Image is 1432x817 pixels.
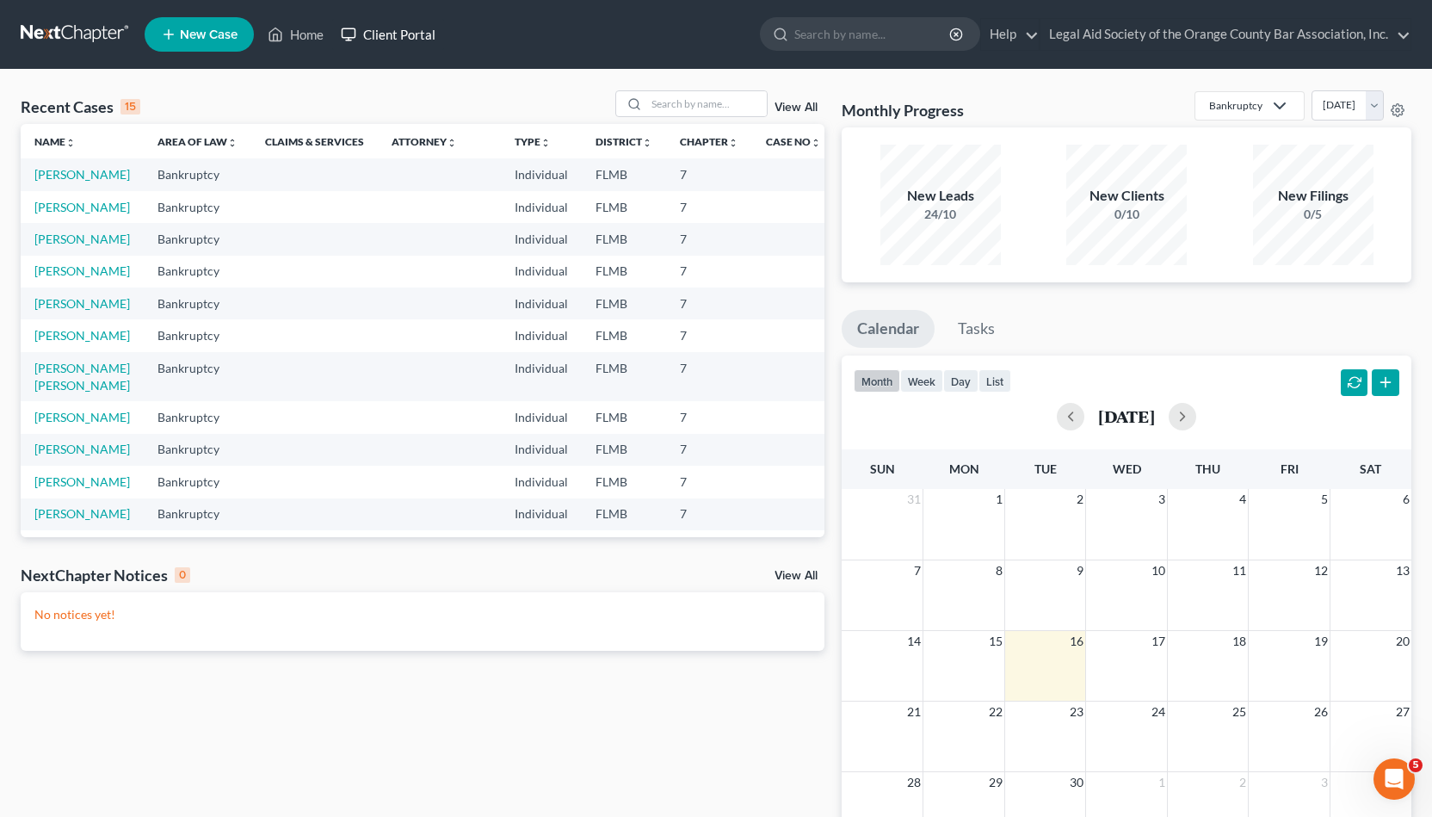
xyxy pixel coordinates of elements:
[21,565,190,585] div: NextChapter Notices
[987,772,1004,793] span: 29
[1066,206,1187,223] div: 0/10
[1253,186,1373,206] div: New Filings
[905,702,923,722] span: 21
[180,28,238,41] span: New Case
[144,223,251,255] td: Bankruptcy
[949,461,979,476] span: Mon
[1394,560,1411,581] span: 13
[501,434,582,466] td: Individual
[582,319,666,351] td: FLMB
[728,138,738,148] i: unfold_more
[515,135,551,148] a: Typeunfold_more
[981,19,1039,50] a: Help
[582,466,666,498] td: FLMB
[666,466,752,498] td: 7
[1409,758,1423,772] span: 5
[1068,702,1085,722] span: 23
[900,369,943,393] button: week
[854,369,900,393] button: month
[144,191,251,223] td: Bankruptcy
[1098,407,1155,425] h2: [DATE]
[65,138,76,148] i: unfold_more
[1281,461,1299,476] span: Fri
[1401,489,1411,510] span: 6
[332,19,444,50] a: Client Portal
[582,401,666,433] td: FLMB
[880,206,1001,223] div: 24/10
[842,100,964,121] h3: Monthly Progress
[994,560,1004,581] span: 8
[642,138,652,148] i: unfold_more
[1113,461,1141,476] span: Wed
[1360,461,1381,476] span: Sat
[582,223,666,255] td: FLMB
[144,319,251,351] td: Bankruptcy
[1075,560,1085,581] span: 9
[34,200,130,214] a: [PERSON_NAME]
[905,489,923,510] span: 31
[1157,772,1167,793] span: 1
[666,223,752,255] td: 7
[811,138,821,148] i: unfold_more
[1312,702,1330,722] span: 26
[1394,702,1411,722] span: 27
[794,18,952,50] input: Search by name...
[501,352,582,401] td: Individual
[1373,758,1415,800] iframe: Intercom live chat
[1231,702,1248,722] span: 25
[1209,98,1262,113] div: Bankruptcy
[582,158,666,190] td: FLMB
[501,466,582,498] td: Individual
[912,560,923,581] span: 7
[378,530,501,562] td: [PERSON_NAME]
[392,135,457,148] a: Attorneyunfold_more
[34,474,130,489] a: [PERSON_NAME]
[1319,489,1330,510] span: 5
[501,319,582,351] td: Individual
[144,401,251,433] td: Bankruptcy
[870,461,895,476] span: Sun
[880,186,1001,206] div: New Leads
[34,328,130,343] a: [PERSON_NAME]
[501,401,582,433] td: Individual
[666,401,752,433] td: 7
[34,232,130,246] a: [PERSON_NAME]
[34,606,811,623] p: No notices yet!
[1394,631,1411,652] span: 20
[501,256,582,288] td: Individual
[942,310,1010,348] a: Tasks
[251,124,378,158] th: Claims & Services
[987,631,1004,652] span: 15
[1150,702,1167,722] span: 24
[1034,461,1057,476] span: Tue
[666,352,752,401] td: 7
[1068,631,1085,652] span: 16
[905,631,923,652] span: 14
[120,99,140,115] div: 15
[144,434,251,466] td: Bankruptcy
[227,138,238,148] i: unfold_more
[144,466,251,498] td: Bankruptcy
[501,530,582,562] td: Individual
[666,319,752,351] td: 7
[34,506,130,521] a: [PERSON_NAME]
[175,567,190,583] div: 0
[680,135,738,148] a: Chapterunfold_more
[1075,489,1085,510] span: 2
[1231,631,1248,652] span: 18
[1040,19,1410,50] a: Legal Aid Society of the Orange County Bar Association, Inc.
[666,434,752,466] td: 7
[1319,772,1330,793] span: 3
[1150,631,1167,652] span: 17
[596,135,652,148] a: Districtunfold_more
[666,498,752,530] td: 7
[144,158,251,190] td: Bankruptcy
[501,498,582,530] td: Individual
[144,256,251,288] td: Bankruptcy
[943,369,978,393] button: day
[1066,186,1187,206] div: New Clients
[1253,206,1373,223] div: 0/5
[1238,772,1248,793] span: 2
[259,19,332,50] a: Home
[1068,772,1085,793] span: 30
